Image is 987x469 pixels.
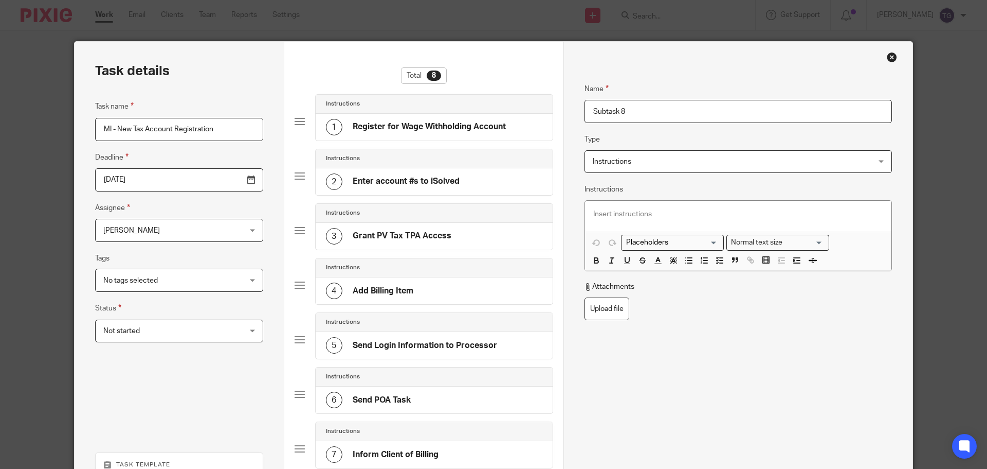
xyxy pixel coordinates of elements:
label: Name [584,83,609,95]
div: Search for option [621,235,724,251]
div: 3 [326,228,342,245]
label: Upload file [584,298,629,321]
p: Attachments [584,282,634,292]
span: [PERSON_NAME] [103,227,160,234]
input: Search for option [623,237,718,248]
h4: Grant PV Tax TPA Access [353,231,451,241]
div: 7 [326,446,342,463]
input: Use the arrow keys to pick a date [95,168,263,192]
div: Text styles [726,235,829,251]
div: 2 [326,173,342,190]
span: No tags selected [103,277,158,284]
h4: Instructions [326,154,360,163]
h4: Add Billing Item [353,286,413,297]
label: Status [95,302,121,314]
h4: Enter account #s to iSolved [353,176,460,187]
h4: Instructions [326,373,360,381]
span: Normal text size [729,237,785,248]
span: Not started [103,327,140,335]
h4: Instructions [326,318,360,326]
p: Task template [103,461,255,469]
h4: Instructions [326,100,360,108]
h4: Send POA Task [353,395,411,406]
div: Total [401,67,447,84]
div: 8 [427,71,441,81]
div: 1 [326,119,342,135]
h4: Send Login Information to Processor [353,340,497,351]
h4: Instructions [326,209,360,217]
div: Search for option [726,235,829,251]
h4: Instructions [326,427,360,436]
div: 6 [326,392,342,408]
h4: Instructions [326,264,360,272]
h4: Inform Client of Billing [353,449,438,460]
h4: Register for Wage Withholding Account [353,121,506,132]
div: 4 [326,283,342,299]
div: Close this dialog window [887,52,897,62]
label: Assignee [95,202,130,214]
div: 5 [326,337,342,354]
label: Deadline [95,151,129,163]
label: Tags [95,253,109,264]
h2: Task details [95,62,170,80]
input: Search for option [786,237,823,248]
label: Task name [95,100,134,112]
div: Placeholders [621,235,724,251]
label: Type [584,134,600,145]
input: Task name [95,118,263,141]
span: Instructions [593,158,631,165]
label: Instructions [584,184,623,195]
